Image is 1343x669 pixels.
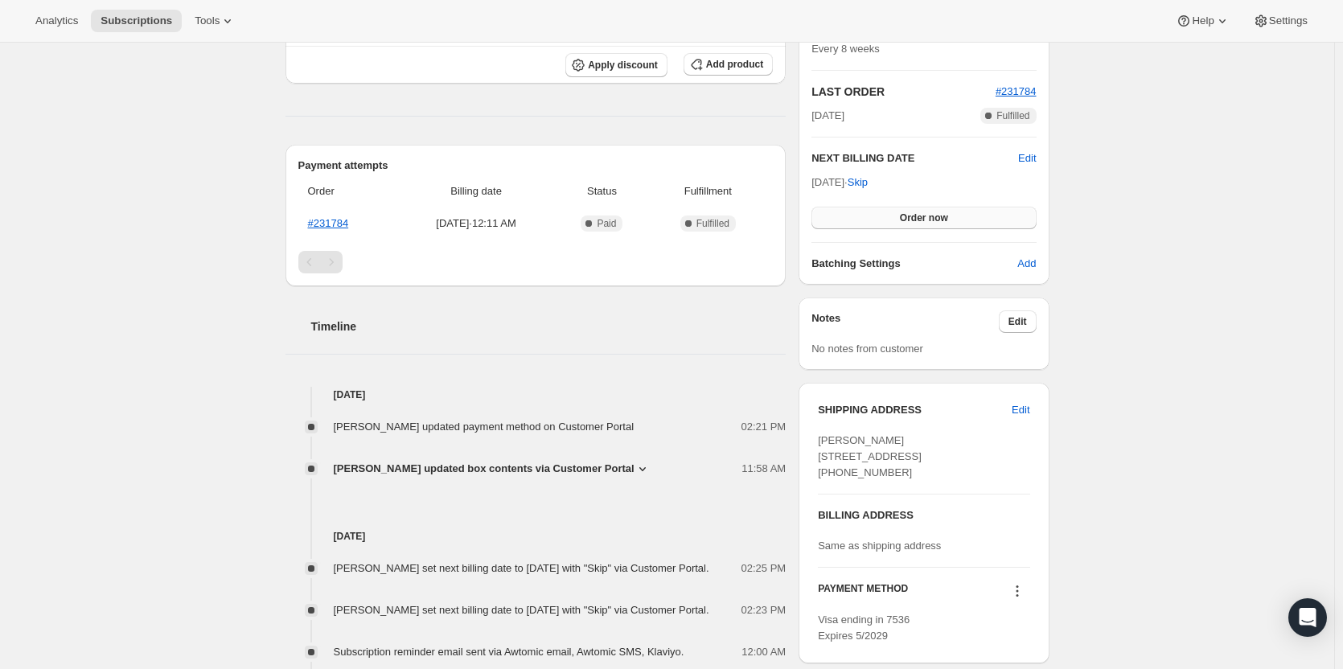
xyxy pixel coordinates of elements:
[401,183,552,199] span: Billing date
[565,53,667,77] button: Apply discount
[285,387,786,403] h4: [DATE]
[996,84,1037,100] button: #231784
[1002,397,1039,423] button: Edit
[811,176,868,188] span: [DATE] ·
[1017,256,1036,272] span: Add
[1192,14,1214,27] span: Help
[308,217,349,229] a: #231784
[35,14,78,27] span: Analytics
[741,602,786,618] span: 02:23 PM
[91,10,182,32] button: Subscriptions
[996,109,1029,122] span: Fulfilled
[1008,251,1045,277] button: Add
[334,461,651,477] button: [PERSON_NAME] updated box contents via Customer Portal
[706,58,763,71] span: Add product
[1008,315,1027,328] span: Edit
[1012,402,1029,418] span: Edit
[334,461,635,477] span: [PERSON_NAME] updated box contents via Customer Portal
[811,207,1036,229] button: Order now
[1288,598,1327,637] div: Open Intercom Messenger
[185,10,245,32] button: Tools
[334,421,635,433] span: [PERSON_NAME] updated payment method on Customer Portal
[696,217,729,230] span: Fulfilled
[298,251,774,273] nav: Pagination
[741,419,786,435] span: 02:21 PM
[818,434,922,478] span: [PERSON_NAME] [STREET_ADDRESS] [PHONE_NUMBER]
[741,461,786,477] span: 11:58 AM
[195,14,220,27] span: Tools
[401,215,552,232] span: [DATE] · 12:11 AM
[811,256,1017,272] h6: Batching Settings
[588,59,658,72] span: Apply discount
[818,540,941,552] span: Same as shipping address
[818,582,908,604] h3: PAYMENT METHOD
[818,614,910,642] span: Visa ending in 7536 Expires 5/2029
[653,183,764,199] span: Fulfillment
[741,644,786,660] span: 12:00 AM
[1269,14,1308,27] span: Settings
[811,150,1018,166] h2: NEXT BILLING DATE
[996,85,1037,97] a: #231784
[818,507,1029,523] h3: BILLING ADDRESS
[811,84,996,100] h2: LAST ORDER
[811,343,923,355] span: No notes from customer
[1243,10,1317,32] button: Settings
[298,158,774,174] h2: Payment attempts
[741,560,786,577] span: 02:25 PM
[900,211,948,224] span: Order now
[561,183,643,199] span: Status
[26,10,88,32] button: Analytics
[1166,10,1239,32] button: Help
[311,318,786,334] h2: Timeline
[811,310,999,333] h3: Notes
[838,170,877,195] button: Skip
[848,174,868,191] span: Skip
[999,310,1037,333] button: Edit
[811,43,880,55] span: Every 8 weeks
[334,604,709,616] span: [PERSON_NAME] set next billing date to [DATE] with "Skip" via Customer Portal.
[684,53,773,76] button: Add product
[597,217,616,230] span: Paid
[818,402,1012,418] h3: SHIPPING ADDRESS
[334,562,709,574] span: [PERSON_NAME] set next billing date to [DATE] with "Skip" via Customer Portal.
[298,174,396,209] th: Order
[811,108,844,124] span: [DATE]
[1018,150,1036,166] button: Edit
[285,528,786,544] h4: [DATE]
[101,14,172,27] span: Subscriptions
[334,646,684,658] span: Subscription reminder email sent via Awtomic email, Awtomic SMS, Klaviyo.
